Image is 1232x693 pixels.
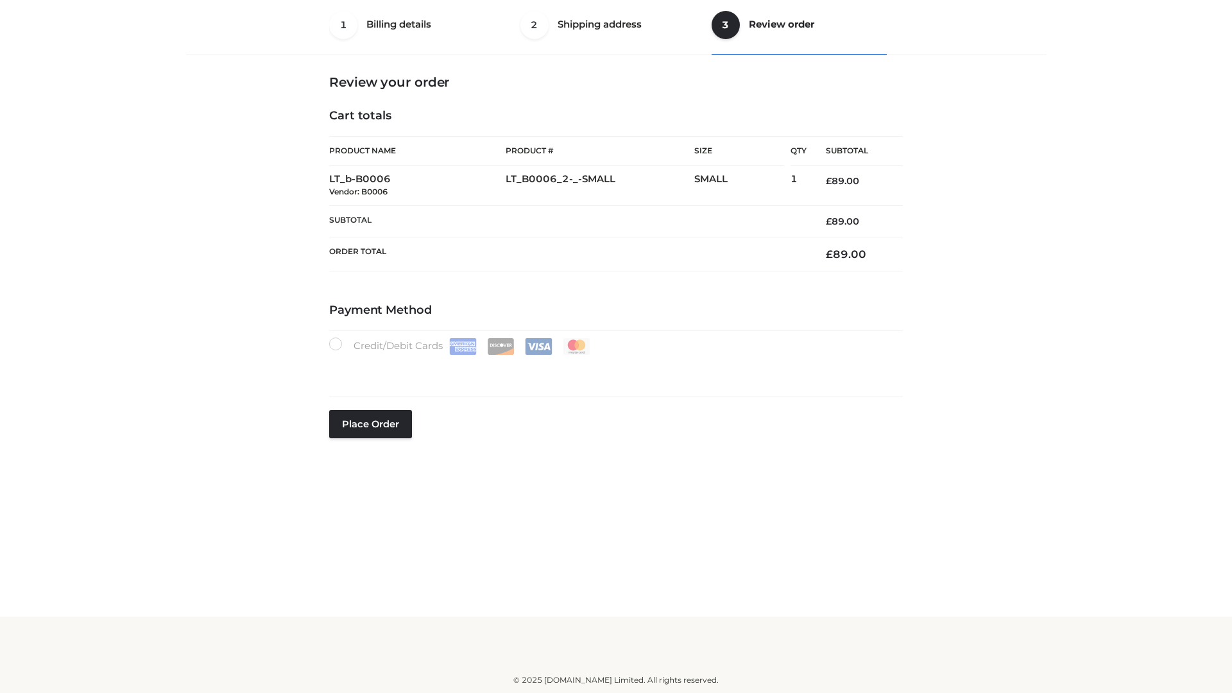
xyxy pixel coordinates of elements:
[329,109,903,123] h4: Cart totals
[337,361,895,375] iframe: Secure card payment input frame
[329,166,506,206] td: LT_b-B0006
[329,410,412,438] button: Place order
[449,338,477,355] img: Amex
[826,216,832,227] span: £
[191,674,1041,687] div: © 2025 [DOMAIN_NAME] Limited. All rights reserved.
[329,237,807,271] th: Order Total
[329,205,807,237] th: Subtotal
[525,338,552,355] img: Visa
[694,137,784,166] th: Size
[826,248,833,261] span: £
[329,136,506,166] th: Product Name
[563,338,590,355] img: Mastercard
[506,166,694,206] td: LT_B0006_2-_-SMALL
[329,187,388,196] small: Vendor: B0006
[807,137,903,166] th: Subtotal
[826,216,859,227] bdi: 89.00
[791,166,807,206] td: 1
[487,338,515,355] img: Discover
[791,136,807,166] th: Qty
[506,136,694,166] th: Product #
[329,74,903,90] h3: Review your order
[826,248,866,261] bdi: 89.00
[826,175,859,187] bdi: 89.00
[329,338,592,355] label: Credit/Debit Cards
[329,304,903,318] h4: Payment Method
[694,166,791,206] td: SMALL
[826,175,832,187] span: £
